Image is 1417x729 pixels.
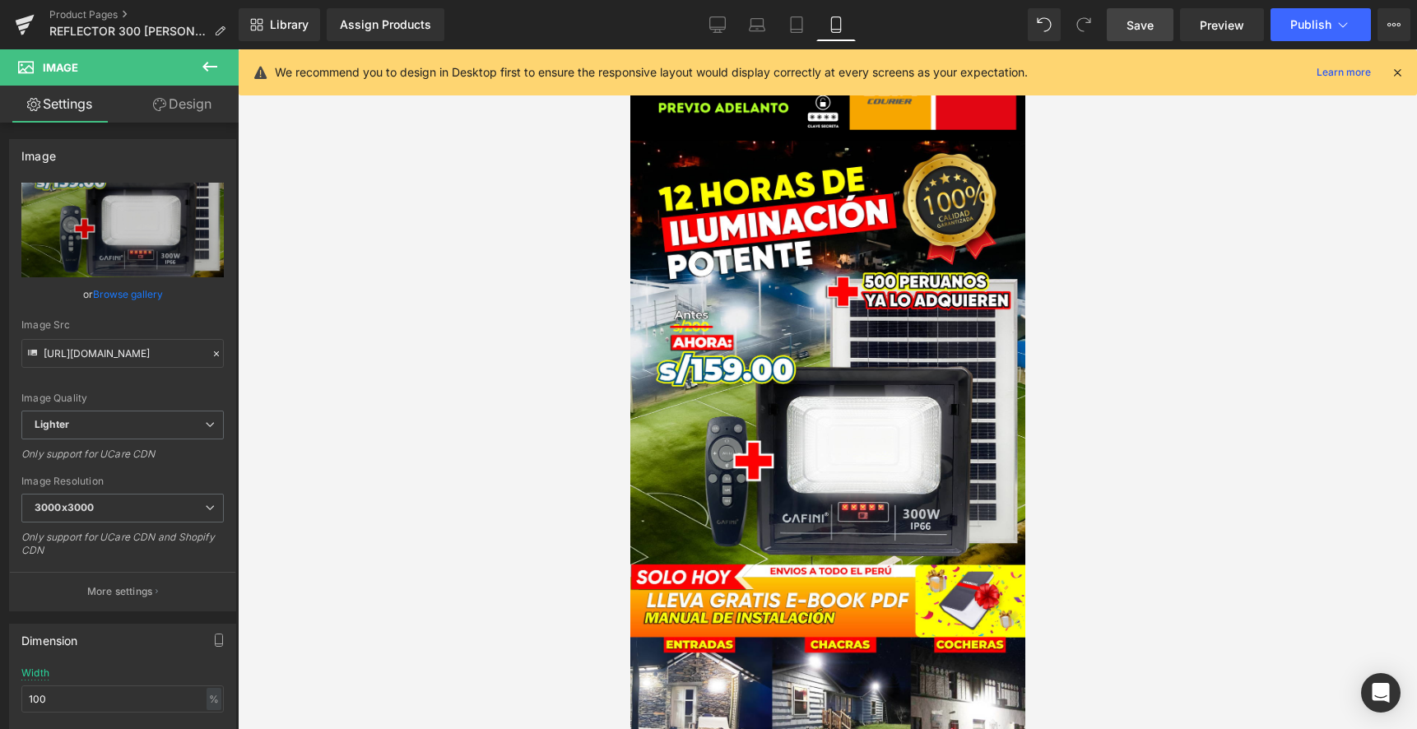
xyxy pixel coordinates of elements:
[1200,16,1244,34] span: Preview
[1271,8,1371,41] button: Publish
[21,531,224,568] div: Only support for UCare CDN and Shopify CDN
[10,572,235,611] button: More settings
[340,18,431,31] div: Assign Products
[35,501,94,513] b: 3000x3000
[1310,63,1378,82] a: Learn more
[35,418,69,430] b: Lighter
[123,86,242,123] a: Design
[49,8,239,21] a: Product Pages
[21,667,49,679] div: Width
[43,61,78,74] span: Image
[275,63,1028,81] p: We recommend you to design in Desktop first to ensure the responsive layout would display correct...
[21,339,224,368] input: Link
[21,476,224,487] div: Image Resolution
[49,25,207,38] span: REFLECTOR 300 [PERSON_NAME] [PERSON_NAME]
[1290,18,1331,31] span: Publish
[816,8,856,41] a: Mobile
[1361,673,1401,713] div: Open Intercom Messenger
[1180,8,1264,41] a: Preview
[1028,8,1061,41] button: Undo
[270,17,309,32] span: Library
[737,8,777,41] a: Laptop
[21,319,224,331] div: Image Src
[777,8,816,41] a: Tablet
[93,280,163,309] a: Browse gallery
[21,685,224,713] input: auto
[21,140,56,163] div: Image
[1067,8,1100,41] button: Redo
[207,688,221,710] div: %
[239,8,320,41] a: New Library
[1378,8,1410,41] button: More
[21,448,224,471] div: Only support for UCare CDN
[87,584,153,599] p: More settings
[21,625,78,648] div: Dimension
[698,8,737,41] a: Desktop
[21,286,224,303] div: or
[1127,16,1154,34] span: Save
[21,392,224,404] div: Image Quality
